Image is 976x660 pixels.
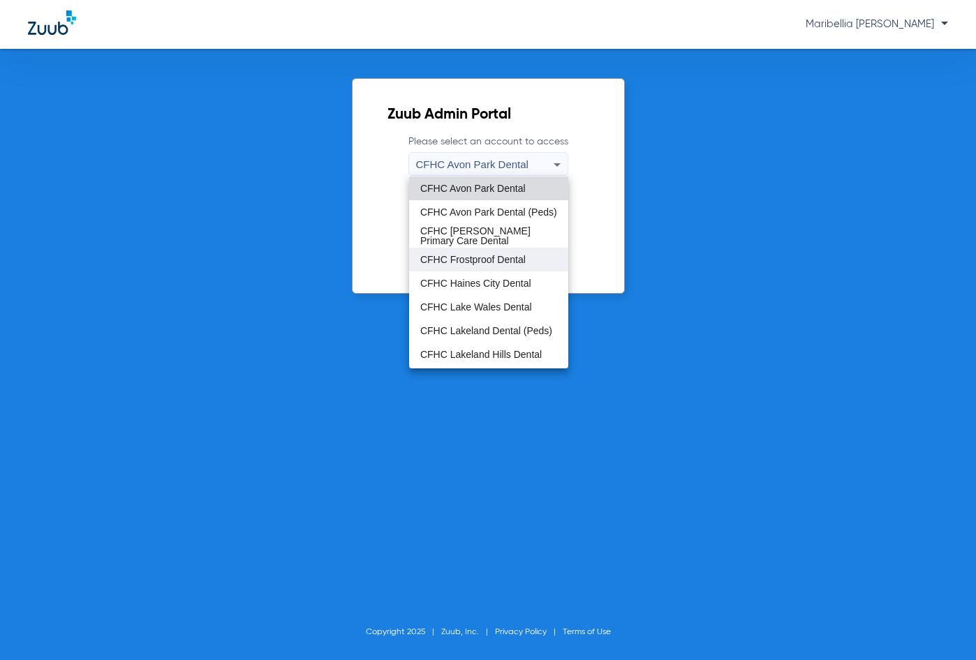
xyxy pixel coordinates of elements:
span: CFHC Haines City Dental [420,278,531,288]
span: CFHC Frostproof Dental [420,255,526,264]
iframe: Chat Widget [906,593,976,660]
span: CFHC Lakeland Hills Dental [420,350,542,359]
span: CFHC Lakeland Dental (Peds) [420,326,552,336]
span: CFHC Avon Park Dental [420,183,526,193]
span: CFHC [PERSON_NAME] Primary Care Dental [420,226,557,246]
span: CFHC Lake Wales Dental [420,302,532,312]
span: CFHC Avon Park Dental (Peds) [420,207,557,217]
